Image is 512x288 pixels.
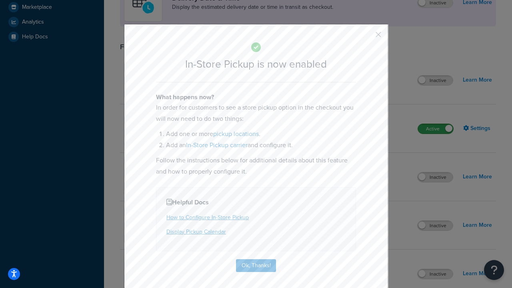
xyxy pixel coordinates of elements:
[166,228,226,236] a: Display Pickup Calendar
[166,213,249,222] a: How to Configure In-Store Pickup
[166,128,356,140] li: Add one or more .
[186,140,248,150] a: In-Store Pickup carrier
[156,155,356,177] p: Follow the instructions below for additional details about this feature and how to properly confi...
[166,198,346,207] h4: Helpful Docs
[156,58,356,70] h2: In-Store Pickup is now enabled
[213,129,259,138] a: pickup locations
[156,92,356,102] h4: What happens now?
[236,259,276,272] button: Ok, Thanks!
[156,102,356,124] p: In order for customers to see a store pickup option in the checkout you will now need to do two t...
[166,140,356,151] li: Add an and configure it.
